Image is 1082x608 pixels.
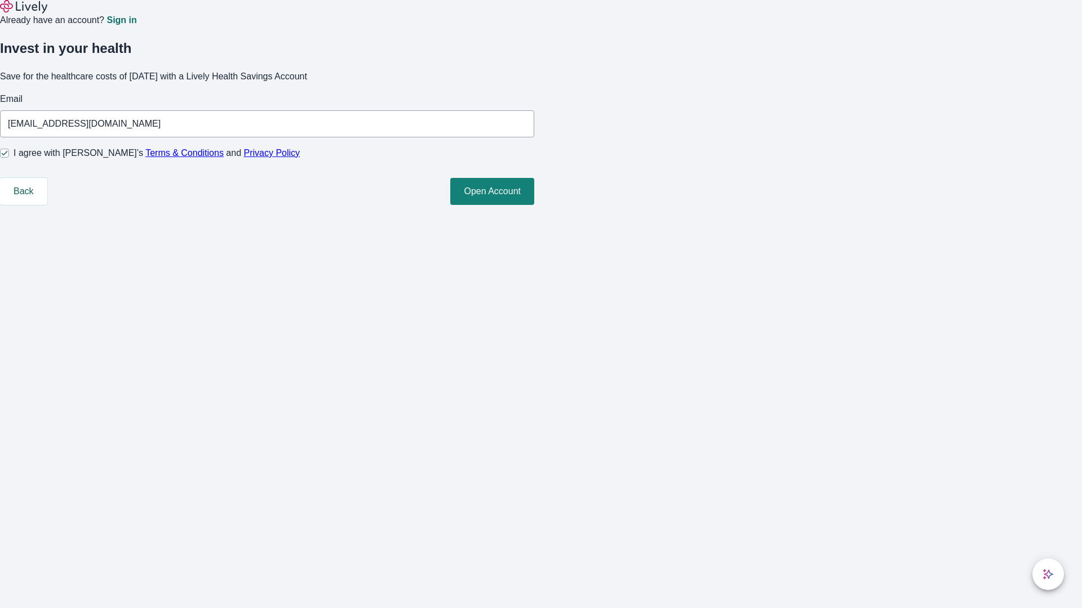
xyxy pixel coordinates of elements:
a: Privacy Policy [244,148,300,158]
button: Open Account [450,178,534,205]
a: Sign in [107,16,136,25]
span: I agree with [PERSON_NAME]’s and [14,146,300,160]
svg: Lively AI Assistant [1043,569,1054,580]
a: Terms & Conditions [145,148,224,158]
button: chat [1032,558,1064,590]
